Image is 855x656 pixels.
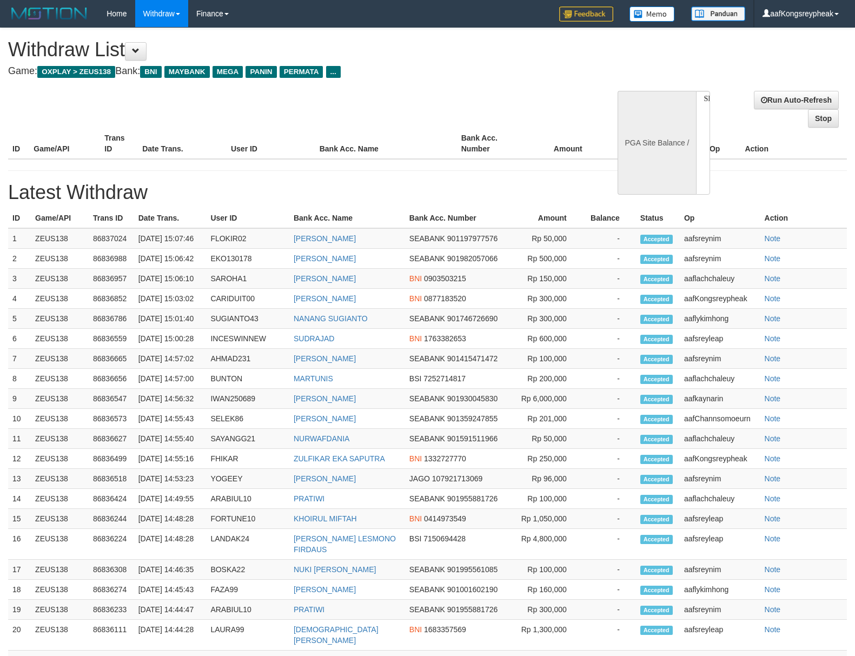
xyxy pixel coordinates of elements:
td: [DATE] 14:49:55 [134,489,207,509]
td: Rp 250,000 [516,449,583,469]
td: Rp 1,300,000 [516,620,583,651]
span: SEABANK [409,234,445,243]
span: BNI [409,625,422,634]
td: - [583,429,636,449]
td: [DATE] 14:57:00 [134,369,207,389]
a: Note [765,334,781,343]
span: 901746726690 [447,314,498,323]
td: 86836786 [89,309,134,329]
td: 86836518 [89,469,134,489]
td: ZEUS138 [31,560,89,580]
span: SEABANK [409,414,445,423]
span: 107921713069 [432,474,482,483]
th: ID [8,208,31,228]
td: - [583,449,636,469]
td: 2 [8,249,31,269]
td: EKO130178 [206,249,289,269]
span: 901197977576 [447,234,498,243]
td: Rp 160,000 [516,580,583,600]
th: Date Trans. [138,128,227,159]
h4: Game: Bank: [8,66,559,77]
span: Accepted [640,566,673,575]
td: SAYANGG21 [206,429,289,449]
a: [PERSON_NAME] [294,234,356,243]
td: ZEUS138 [31,429,89,449]
td: ZEUS138 [31,369,89,389]
a: SUDRAJAD [294,334,334,343]
span: 901955881726 [447,605,498,614]
td: Rp 50,000 [516,228,583,249]
td: aaflachchaleuy [680,369,760,389]
span: SEABANK [409,394,445,403]
td: aafsreynim [680,560,760,580]
th: Action [740,128,847,159]
th: Balance [583,208,636,228]
td: Rp 201,000 [516,409,583,429]
td: 17 [8,560,31,580]
span: Accepted [640,515,673,524]
span: Accepted [640,315,673,324]
a: [PERSON_NAME] LESMONO FIRDAUS [294,534,396,554]
span: 901591511966 [447,434,498,443]
span: 1763382653 [424,334,466,343]
a: Note [765,605,781,614]
th: Game/API [29,128,100,159]
td: IWAN250689 [206,389,289,409]
td: ZEUS138 [31,329,89,349]
a: PRATIWI [294,494,324,503]
td: FHIKAR [206,449,289,469]
td: - [583,329,636,349]
a: [PERSON_NAME] [294,394,356,403]
span: BNI [140,66,161,78]
td: - [583,249,636,269]
td: [DATE] 15:06:10 [134,269,207,289]
img: panduan.png [691,6,745,21]
td: 86837024 [89,228,134,249]
span: Accepted [640,275,673,284]
td: LAURA99 [206,620,289,651]
td: ARABIUL10 [206,489,289,509]
td: 4 [8,289,31,309]
span: SEABANK [409,314,445,323]
a: Note [765,234,781,243]
td: 86836656 [89,369,134,389]
td: 10 [8,409,31,429]
span: Accepted [640,335,673,344]
span: 1683357569 [424,625,466,634]
span: 901955881726 [447,494,498,503]
td: ZEUS138 [31,249,89,269]
span: 901359247855 [447,414,498,423]
td: 86836852 [89,289,134,309]
td: INCESWINNEW [206,329,289,349]
td: ZEUS138 [31,580,89,600]
a: [PERSON_NAME] [294,474,356,483]
span: 0877183520 [424,294,466,303]
span: BSI [409,374,422,383]
td: ZEUS138 [31,309,89,329]
td: 86836424 [89,489,134,509]
a: Note [765,565,781,574]
td: [DATE] 14:53:23 [134,469,207,489]
td: Rp 6,000,000 [516,389,583,409]
th: Trans ID [100,128,138,159]
td: aafsreynim [680,469,760,489]
span: JAGO [409,474,430,483]
td: 86836559 [89,329,134,349]
td: SAROHA1 [206,269,289,289]
td: ZEUS138 [31,409,89,429]
td: [DATE] 15:06:42 [134,249,207,269]
td: - [583,349,636,369]
td: 14 [8,489,31,509]
a: [PERSON_NAME] [294,274,356,283]
span: OXPLAY > ZEUS138 [37,66,115,78]
td: 8 [8,369,31,389]
span: Accepted [640,586,673,595]
td: 86836627 [89,429,134,449]
th: User ID [227,128,315,159]
td: Rp 4,800,000 [516,529,583,560]
span: SEABANK [409,565,445,574]
td: aaflachchaleuy [680,429,760,449]
span: BNI [409,294,422,303]
td: aafsreyleap [680,529,760,560]
a: KHOIRUL MIFTAH [294,514,357,523]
